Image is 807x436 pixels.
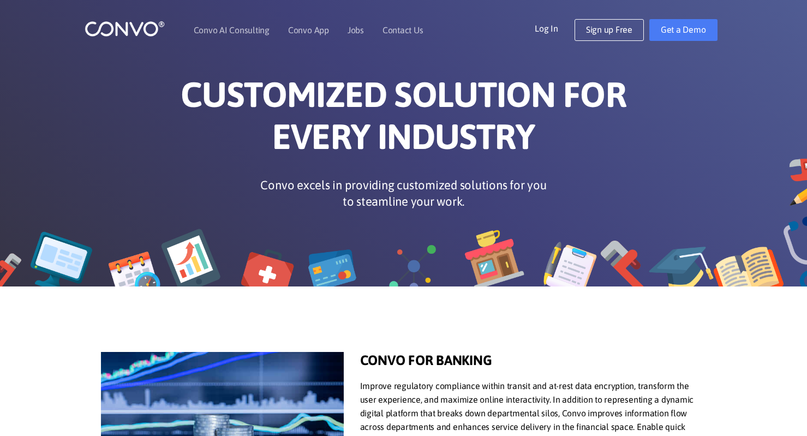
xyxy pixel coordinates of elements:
[649,19,718,41] a: Get a Demo
[382,26,423,34] a: Contact Us
[256,177,551,210] p: Convo excels in providing customized solutions for you to steamline your work.
[360,352,707,377] h1: CONVO FOR BANKING
[101,74,707,166] h1: CUSTOMIZED SOLUTION FOR EVERY INDUSTRY
[535,19,575,37] a: Log In
[194,26,270,34] a: Convo AI Consulting
[85,20,165,37] img: logo_1.png
[348,26,364,34] a: Jobs
[288,26,329,34] a: Convo App
[575,19,644,41] a: Sign up Free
